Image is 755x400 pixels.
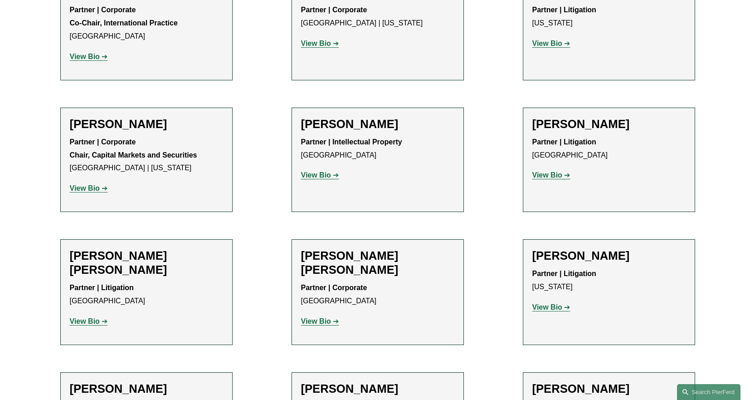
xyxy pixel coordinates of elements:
[301,4,454,30] p: [GEOGRAPHIC_DATA] | [US_STATE]
[301,249,454,277] h2: [PERSON_NAME] [PERSON_NAME]
[70,136,223,175] p: [GEOGRAPHIC_DATA] | [US_STATE]
[301,40,339,47] a: View Bio
[532,249,686,263] h2: [PERSON_NAME]
[70,284,134,291] strong: Partner | Litigation
[70,117,223,131] h2: [PERSON_NAME]
[70,184,108,192] a: View Bio
[301,171,331,179] strong: View Bio
[532,267,686,294] p: [US_STATE]
[70,53,100,60] strong: View Bio
[301,317,331,325] strong: View Bio
[70,138,197,159] strong: Partner | Corporate Chair, Capital Markets and Securities
[301,281,454,308] p: [GEOGRAPHIC_DATA]
[532,303,570,311] a: View Bio
[70,6,136,14] strong: Partner | Corporate
[70,249,223,277] h2: [PERSON_NAME] [PERSON_NAME]
[301,138,402,146] strong: Partner | Intellectual Property
[532,171,562,179] strong: View Bio
[301,284,367,291] strong: Partner | Corporate
[70,317,100,325] strong: View Bio
[301,317,339,325] a: View Bio
[301,6,367,14] strong: Partner | Corporate
[532,6,596,14] strong: Partner | Litigation
[70,4,223,43] p: [GEOGRAPHIC_DATA]
[532,138,596,146] strong: Partner | Litigation
[301,136,454,162] p: [GEOGRAPHIC_DATA]
[70,382,223,396] h2: [PERSON_NAME]
[532,4,686,30] p: [US_STATE]
[532,40,570,47] a: View Bio
[301,117,454,131] h2: [PERSON_NAME]
[532,270,596,277] strong: Partner | Litigation
[532,382,686,396] h2: [PERSON_NAME]
[70,184,100,192] strong: View Bio
[301,40,331,47] strong: View Bio
[70,53,108,60] a: View Bio
[70,19,178,27] strong: Co-Chair, International Practice
[70,317,108,325] a: View Bio
[677,384,740,400] a: Search this site
[70,281,223,308] p: [GEOGRAPHIC_DATA]
[532,117,686,131] h2: [PERSON_NAME]
[301,171,339,179] a: View Bio
[301,382,454,396] h2: [PERSON_NAME]
[532,40,562,47] strong: View Bio
[532,171,570,179] a: View Bio
[532,136,686,162] p: [GEOGRAPHIC_DATA]
[532,303,562,311] strong: View Bio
